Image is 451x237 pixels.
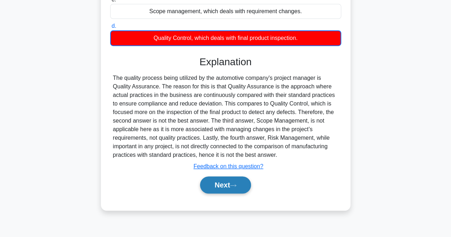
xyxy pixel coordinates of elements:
span: d. [112,23,116,29]
div: The quality process being utilized by the automotive company's project manager is Quality Assuran... [113,74,338,159]
a: Feedback on this question? [194,163,263,169]
div: Scope management, which deals with requirement changes. [110,4,341,19]
h3: Explanation [114,56,337,68]
button: Next [200,176,251,194]
div: Quality Control, which deals with final product inspection. [110,30,341,46]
